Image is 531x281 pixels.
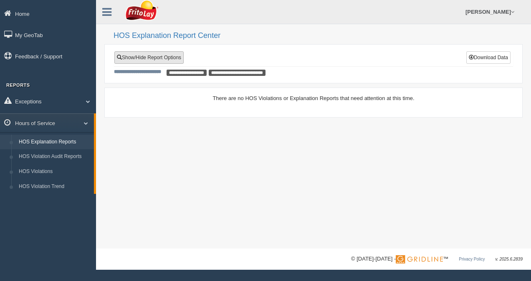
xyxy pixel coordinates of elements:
h2: HOS Explanation Report Center [114,32,523,40]
a: HOS Violation Audit Reports [15,149,94,164]
span: v. 2025.6.2839 [496,257,523,261]
a: HOS Violation Trend [15,179,94,194]
button: Download Data [466,51,511,64]
div: © [DATE]-[DATE] - ™ [351,255,523,263]
a: HOS Violations [15,164,94,179]
a: Show/Hide Report Options [114,51,184,64]
a: HOS Explanation Reports [15,135,94,150]
div: There are no HOS Violations or Explanation Reports that need attention at this time. [114,94,513,102]
a: Privacy Policy [459,257,485,261]
img: Gridline [396,255,443,263]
